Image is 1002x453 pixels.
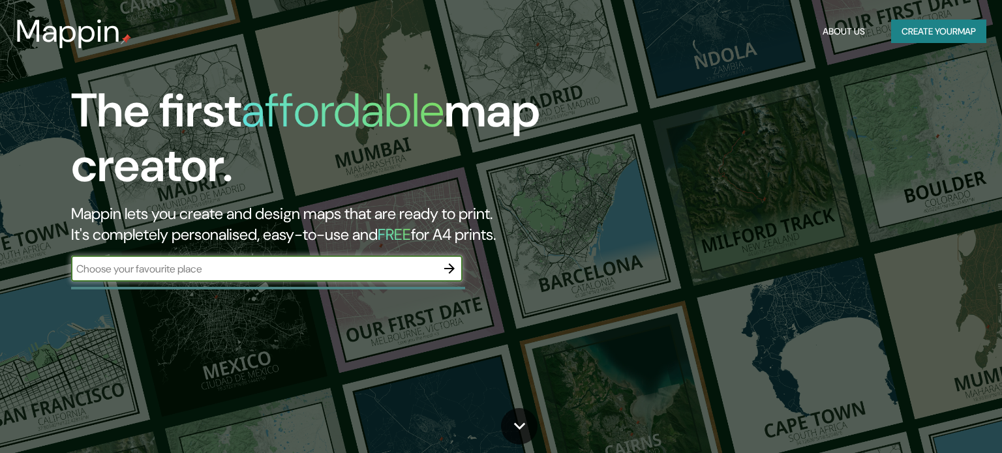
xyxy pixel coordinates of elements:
h1: The first map creator. [71,83,572,203]
button: Create yourmap [891,20,986,44]
input: Choose your favourite place [71,261,436,276]
h3: Mappin [16,13,121,50]
button: About Us [817,20,870,44]
h1: affordable [241,80,444,141]
h5: FREE [378,224,411,244]
img: mappin-pin [121,34,131,44]
h2: Mappin lets you create and design maps that are ready to print. It's completely personalised, eas... [71,203,572,245]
